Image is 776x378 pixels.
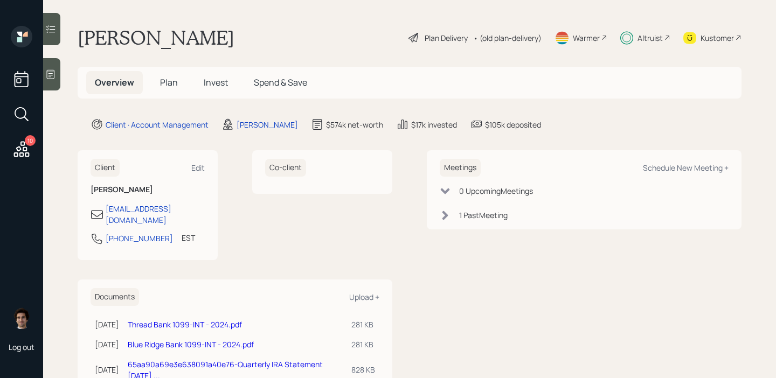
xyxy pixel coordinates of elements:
[106,203,205,226] div: [EMAIL_ADDRESS][DOMAIN_NAME]
[91,185,205,194] h6: [PERSON_NAME]
[326,119,383,130] div: $574k net-worth
[78,26,234,50] h1: [PERSON_NAME]
[95,364,119,375] div: [DATE]
[643,163,729,173] div: Schedule New Meeting +
[459,209,508,221] div: 1 Past Meeting
[160,76,178,88] span: Plan
[106,119,209,130] div: Client · Account Management
[191,163,205,173] div: Edit
[237,119,298,130] div: [PERSON_NAME]
[265,159,306,177] h6: Co-client
[485,119,541,130] div: $105k deposited
[95,339,119,350] div: [DATE]
[440,159,481,177] h6: Meetings
[95,319,119,330] div: [DATE]
[91,288,139,306] h6: Documents
[411,119,457,130] div: $17k invested
[106,233,173,244] div: [PHONE_NUMBER]
[638,32,663,44] div: Altruist
[25,135,36,146] div: 10
[573,32,600,44] div: Warmer
[459,185,533,197] div: 0 Upcoming Meeting s
[128,319,242,330] a: Thread Bank 1099-INT - 2024.pdf
[95,76,134,88] span: Overview
[473,32,542,44] div: • (old plan-delivery)
[701,32,734,44] div: Kustomer
[91,159,120,177] h6: Client
[11,307,32,329] img: harrison-schaefer-headshot-2.png
[425,32,468,44] div: Plan Delivery
[204,76,228,88] span: Invest
[351,364,375,375] div: 828 KB
[351,339,375,350] div: 281 KB
[128,339,254,349] a: Blue Ridge Bank 1099-INT - 2024.pdf
[254,76,307,88] span: Spend & Save
[182,232,195,243] div: EST
[9,342,34,352] div: Log out
[349,292,379,302] div: Upload +
[351,319,375,330] div: 281 KB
